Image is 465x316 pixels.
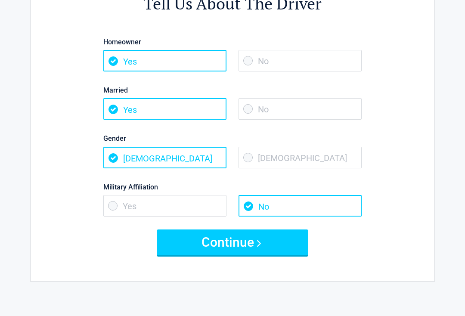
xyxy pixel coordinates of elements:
span: No [239,195,362,217]
label: Gender [103,133,362,145]
span: [DEMOGRAPHIC_DATA] [103,147,226,169]
label: Military Affiliation [103,182,362,193]
label: Married [103,85,362,96]
span: No [239,50,362,72]
label: Homeowner [103,37,362,48]
button: Continue [157,230,308,256]
span: Yes [103,50,226,72]
span: No [239,99,362,120]
span: Yes [103,99,226,120]
span: [DEMOGRAPHIC_DATA] [239,147,362,169]
span: Yes [103,195,226,217]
